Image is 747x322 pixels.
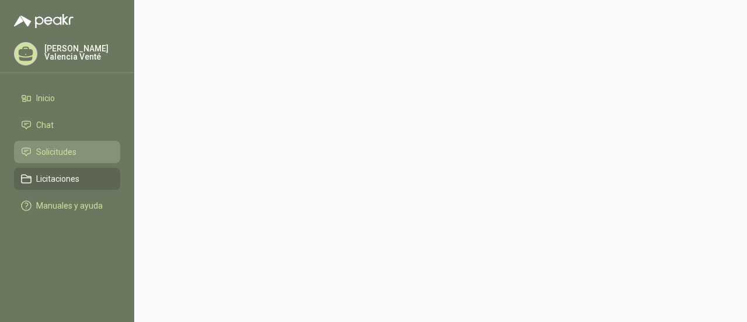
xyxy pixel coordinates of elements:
[14,114,120,136] a: Chat
[14,87,120,109] a: Inicio
[14,14,74,28] img: Logo peakr
[14,168,120,190] a: Licitaciones
[36,119,54,131] span: Chat
[36,172,79,185] span: Licitaciones
[14,141,120,163] a: Solicitudes
[36,199,103,212] span: Manuales y ayuda
[36,92,55,105] span: Inicio
[36,146,76,158] span: Solicitudes
[14,195,120,217] a: Manuales y ayuda
[44,44,120,61] p: [PERSON_NAME] Valencia Venté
